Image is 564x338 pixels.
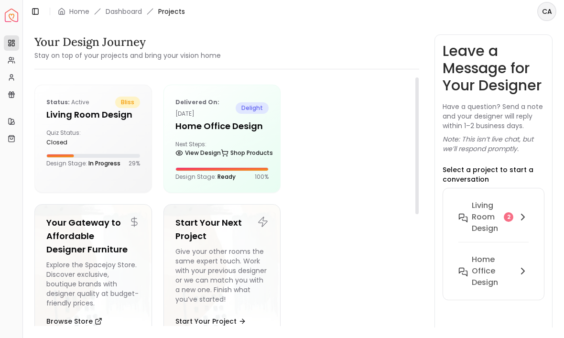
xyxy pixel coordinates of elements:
[158,7,185,16] span: Projects
[255,173,269,181] p: 100 %
[175,312,246,331] button: Start Your Project
[472,200,500,234] h6: Living Room design
[46,216,140,256] h5: Your Gateway to Affordable Designer Furniture
[34,34,221,50] h3: Your Design Journey
[129,160,140,167] p: 29 %
[58,7,185,16] nav: breadcrumb
[88,159,120,167] span: In Progress
[443,43,544,94] h3: Leave a Message for Your Designer
[69,7,89,16] a: Home
[46,108,140,121] h5: Living Room design
[46,98,70,106] b: Status:
[175,216,269,243] h5: Start Your Next Project
[5,9,18,22] img: Spacejoy Logo
[46,312,102,331] button: Browse Store
[46,97,89,108] p: active
[175,120,269,133] h5: Home Office Design
[443,134,544,153] p: Note: This isn’t live chat, but we’ll respond promptly.
[443,102,544,131] p: Have a question? Send a note and your designer will reply within 1–2 business days.
[5,9,18,22] a: Spacejoy
[46,260,140,308] div: Explore the Spacejoy Store. Discover exclusive, boutique brands with designer quality at budget-f...
[46,139,89,146] div: closed
[504,212,513,222] div: 2
[46,160,120,167] p: Design Stage:
[443,165,544,184] p: Select a project to start a conversation
[46,129,89,146] div: Quiz Status:
[175,173,236,181] p: Design Stage:
[537,2,556,21] button: CA
[175,146,221,160] a: View Design
[538,3,555,20] span: CA
[221,146,273,160] a: Shop Products
[175,247,269,308] div: Give your other rooms the same expert touch. Work with your previous designer or we can match you...
[175,98,219,106] b: Delivered on:
[175,141,269,160] div: Next Steps:
[34,51,221,60] small: Stay on top of your projects and bring your vision home
[115,97,140,108] span: bliss
[217,173,236,181] span: Ready
[451,196,536,250] button: Living Room design2
[451,250,536,292] button: Home Office Design
[175,97,236,120] p: [DATE]
[106,7,142,16] a: Dashboard
[472,254,513,288] h6: Home Office Design
[236,102,269,114] span: delight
